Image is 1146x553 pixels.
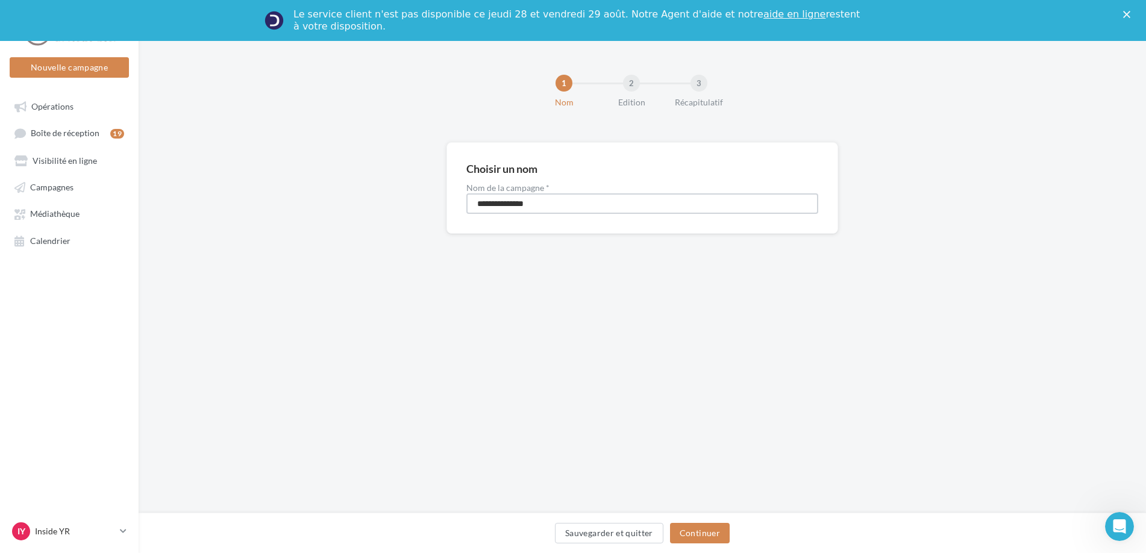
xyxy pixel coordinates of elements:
[623,75,640,92] div: 2
[1105,512,1134,541] iframe: Intercom live chat
[33,155,97,166] span: Visibilité en ligne
[1123,11,1135,18] div: Fermer
[31,128,99,139] span: Boîte de réception
[670,523,730,543] button: Continuer
[763,8,825,20] a: aide en ligne
[35,525,115,537] p: Inside YR
[31,101,74,111] span: Opérations
[690,75,707,92] div: 3
[10,57,129,78] button: Nouvelle campagne
[466,163,537,174] div: Choisir un nom
[466,184,818,192] label: Nom de la campagne *
[7,149,131,171] a: Visibilité en ligne
[660,96,737,108] div: Récapitulatif
[7,122,131,144] a: Boîte de réception19
[7,95,131,117] a: Opérations
[17,525,25,537] span: IY
[265,11,284,30] img: Profile image for Service-Client
[30,209,80,219] span: Médiathèque
[7,176,131,198] a: Campagnes
[7,202,131,224] a: Médiathèque
[10,520,129,543] a: IY Inside YR
[110,129,124,139] div: 19
[30,236,70,246] span: Calendrier
[30,182,74,192] span: Campagnes
[593,96,670,108] div: Edition
[556,75,572,92] div: 1
[525,96,603,108] div: Nom
[555,523,663,543] button: Sauvegarder et quitter
[7,230,131,251] a: Calendrier
[293,8,862,33] div: Le service client n'est pas disponible ce jeudi 28 et vendredi 29 août. Notre Agent d'aide et not...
